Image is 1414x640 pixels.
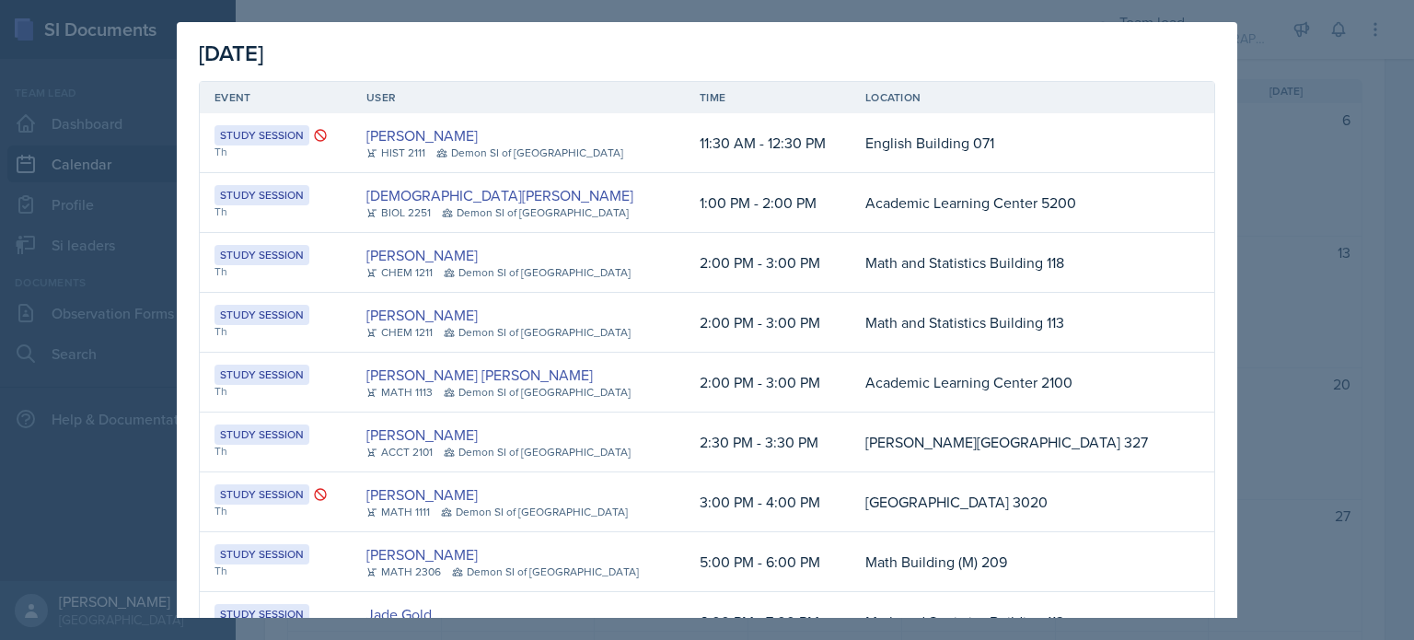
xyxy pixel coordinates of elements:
td: Academic Learning Center 2100 [851,353,1183,413]
div: Study Session [214,544,309,564]
div: CHEM 1211 [366,264,433,281]
div: Demon SI of [GEOGRAPHIC_DATA] [444,264,631,281]
td: 11:30 AM - 12:30 PM [685,113,851,173]
div: Th [214,204,337,220]
a: [PERSON_NAME] [366,124,478,146]
div: Study Session [214,245,309,265]
a: Jade Gold [366,603,432,625]
div: Study Session [214,425,309,445]
td: [PERSON_NAME][GEOGRAPHIC_DATA] 327 [851,413,1183,472]
td: 2:00 PM - 3:00 PM [685,353,851,413]
div: Study Session [214,484,309,505]
a: [PERSON_NAME] [366,244,478,266]
div: Demon SI of [GEOGRAPHIC_DATA] [436,145,623,161]
div: Th [214,563,337,579]
td: Math and Statistics Building 113 [851,293,1183,353]
div: Demon SI of [GEOGRAPHIC_DATA] [452,564,639,580]
div: Demon SI of [GEOGRAPHIC_DATA] [444,384,631,401]
a: [DEMOGRAPHIC_DATA][PERSON_NAME] [366,184,633,206]
td: English Building 071 [851,113,1183,173]
div: Th [214,144,337,160]
td: 3:00 PM - 4:00 PM [685,472,851,532]
div: Study Session [214,185,309,205]
a: [PERSON_NAME] [366,304,478,326]
div: Demon SI of [GEOGRAPHIC_DATA] [441,504,628,520]
th: Event [200,82,352,113]
td: Math and Statistics Building 118 [851,233,1183,293]
div: Demon SI of [GEOGRAPHIC_DATA] [442,204,629,221]
div: Th [214,503,337,519]
td: 2:00 PM - 3:00 PM [685,233,851,293]
div: Th [214,383,337,400]
div: MATH 2306 [366,564,441,580]
td: Math Building (M) 209 [851,532,1183,592]
div: Demon SI of [GEOGRAPHIC_DATA] [444,324,631,341]
div: MATH 1111 [366,504,430,520]
th: Location [851,82,1183,113]
div: MATH 1113 [366,384,433,401]
div: Study Session [214,365,309,385]
div: Study Session [214,125,309,145]
th: Time [685,82,851,113]
div: Th [214,443,337,460]
a: [PERSON_NAME] [PERSON_NAME] [366,364,593,386]
td: 5:00 PM - 6:00 PM [685,532,851,592]
th: User [352,82,685,113]
div: HIST 2111 [366,145,425,161]
div: CHEM 1211 [366,324,433,341]
td: 2:00 PM - 3:00 PM [685,293,851,353]
td: 2:30 PM - 3:30 PM [685,413,851,472]
a: [PERSON_NAME] [366,543,478,565]
a: [PERSON_NAME] [366,424,478,446]
div: ACCT 2101 [366,444,433,460]
td: 1:00 PM - 2:00 PM [685,173,851,233]
a: [PERSON_NAME] [366,483,478,506]
div: Th [214,263,337,280]
div: Study Session [214,305,309,325]
td: [GEOGRAPHIC_DATA] 3020 [851,472,1183,532]
div: Th [214,323,337,340]
div: Demon SI of [GEOGRAPHIC_DATA] [444,444,631,460]
div: Study Session [214,604,309,624]
td: Academic Learning Center 5200 [851,173,1183,233]
div: BIOL 2251 [366,204,431,221]
div: [DATE] [199,37,1215,70]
